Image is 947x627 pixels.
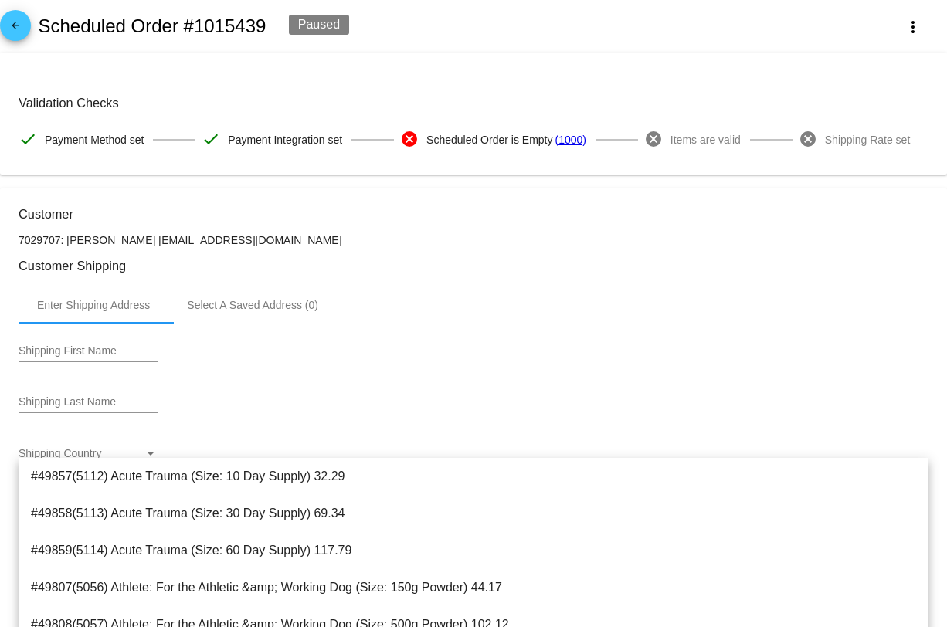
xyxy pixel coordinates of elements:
[228,124,342,156] span: Payment Integration set
[426,124,552,156] span: Scheduled Order is Empty
[187,299,318,311] div: Select A Saved Address (0)
[19,234,928,246] p: 7029707: [PERSON_NAME] [EMAIL_ADDRESS][DOMAIN_NAME]
[38,15,266,37] h2: Scheduled Order #1015439
[45,124,144,156] span: Payment Method set
[19,396,158,408] input: Shipping Last Name
[19,345,158,358] input: Shipping First Name
[799,130,817,148] mat-icon: cancel
[670,124,741,156] span: Items are valid
[6,20,25,39] mat-icon: arrow_back
[825,124,911,156] span: Shipping Rate set
[19,96,928,110] h3: Validation Checks
[19,259,928,273] h3: Customer Shipping
[644,130,663,148] mat-icon: cancel
[19,448,158,460] mat-select: Shipping Country
[19,207,928,222] h3: Customer
[19,447,101,459] span: Shipping Country
[31,532,916,569] span: #49859(5114) Acute Trauma (Size: 60 Day Supply) 117.79
[37,299,150,311] div: Enter Shipping Address
[400,130,419,148] mat-icon: cancel
[202,130,220,148] mat-icon: check
[289,15,349,35] div: Paused
[31,569,916,606] span: #49807(5056) Athlete: For the Athletic &amp; Working Dog (Size: 150g Powder) 44.17
[904,18,922,36] mat-icon: more_vert
[31,458,916,495] span: #49857(5112) Acute Trauma (Size: 10 Day Supply) 32.29
[19,130,37,148] mat-icon: check
[555,124,586,156] a: (1000)
[31,495,916,532] span: #49858(5113) Acute Trauma (Size: 30 Day Supply) 69.34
